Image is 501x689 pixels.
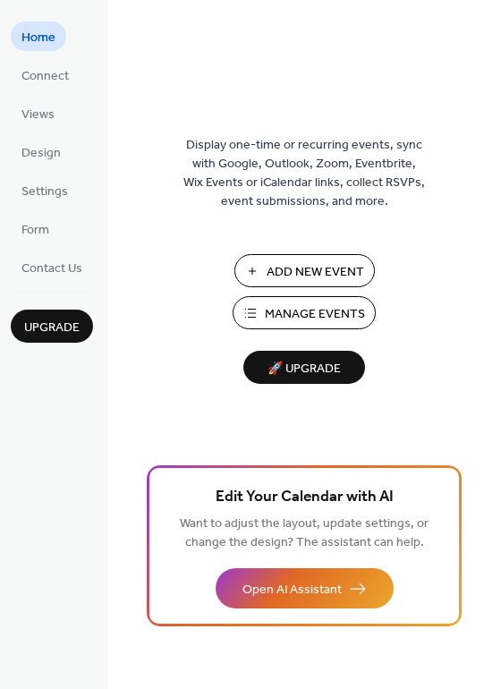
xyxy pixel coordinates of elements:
[234,254,375,287] button: Add New Event
[11,310,93,343] button: Upgrade
[254,357,354,381] span: 🚀 Upgrade
[21,67,69,86] span: Connect
[233,296,376,329] button: Manage Events
[265,305,365,324] span: Manage Events
[21,183,68,201] span: Settings
[11,21,66,51] a: Home
[21,259,82,278] span: Contact Us
[216,568,394,608] button: Open AI Assistant
[180,512,429,555] span: Want to adjust the layout, update settings, or change the design? The assistant can help.
[11,214,60,243] a: Form
[243,351,365,384] button: 🚀 Upgrade
[11,252,93,282] a: Contact Us
[11,60,80,89] a: Connect
[21,221,49,240] span: Form
[11,98,65,128] a: Views
[216,485,394,510] span: Edit Your Calendar with AI
[11,137,72,166] a: Design
[21,144,61,163] span: Design
[11,175,79,205] a: Settings
[183,136,425,211] span: Display one-time or recurring events, sync with Google, Outlook, Zoom, Eventbrite, Wix Events or ...
[242,581,342,600] span: Open AI Assistant
[24,319,80,337] span: Upgrade
[267,263,364,282] span: Add New Event
[21,106,55,124] span: Views
[21,29,55,47] span: Home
